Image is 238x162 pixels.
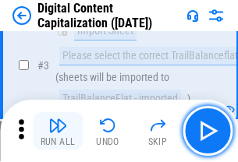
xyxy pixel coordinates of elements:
[12,6,31,25] img: Back
[74,22,137,40] div: Import Sheet
[195,118,220,143] img: Main button
[59,90,181,108] div: TrailBalanceFlat - imported
[37,1,180,30] div: Digital Content Capitalization ([DATE])
[48,116,67,135] img: Run All
[83,112,133,150] button: Undo
[98,116,117,135] img: Undo
[37,59,49,72] span: # 3
[148,116,167,135] img: Skip
[133,112,183,150] button: Skip
[186,9,199,22] img: Support
[41,137,76,146] div: Run All
[148,137,168,146] div: Skip
[96,137,119,146] div: Undo
[207,6,226,25] img: Settings menu
[33,112,83,150] button: Run All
